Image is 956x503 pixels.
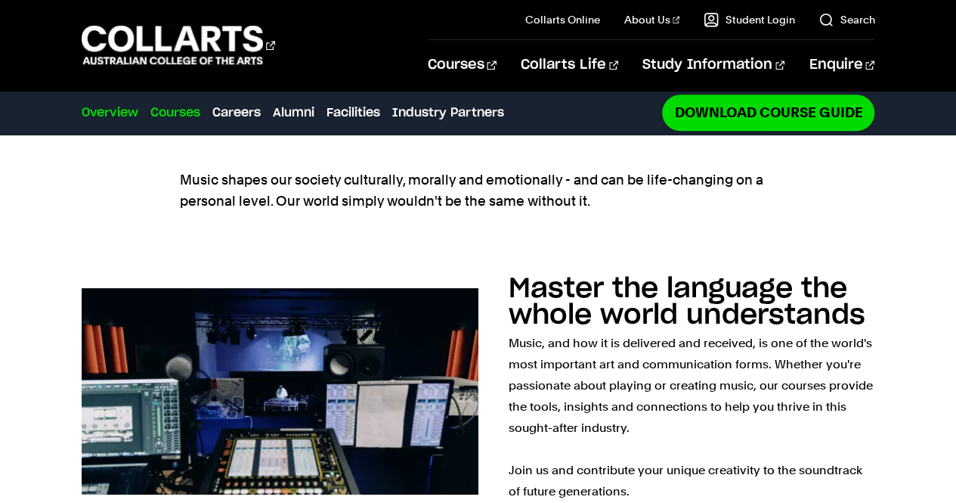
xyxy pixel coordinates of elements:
a: Industry Partners [392,104,504,122]
a: Overview [82,104,138,122]
a: Download Course Guide [662,95,874,130]
a: Student Login [704,12,794,27]
a: About Us [624,12,680,27]
a: Courses [428,40,497,90]
a: Search [818,12,874,27]
div: Go to homepage [82,23,275,67]
h2: Master the language the whole world understands [509,275,865,329]
a: Collarts Life [521,40,618,90]
a: Alumni [273,104,314,122]
a: Courses [150,104,200,122]
a: Careers [212,104,261,122]
p: Music, and how it is delivered and received, is one of the world's most important art and communi... [509,333,875,502]
a: Study Information [642,40,784,90]
a: Collarts Online [525,12,600,27]
a: Facilities [326,104,380,122]
a: Enquire [809,40,874,90]
p: Music shapes our society culturally, morally and emotionally - and can be life-changing on a pers... [180,169,777,212]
